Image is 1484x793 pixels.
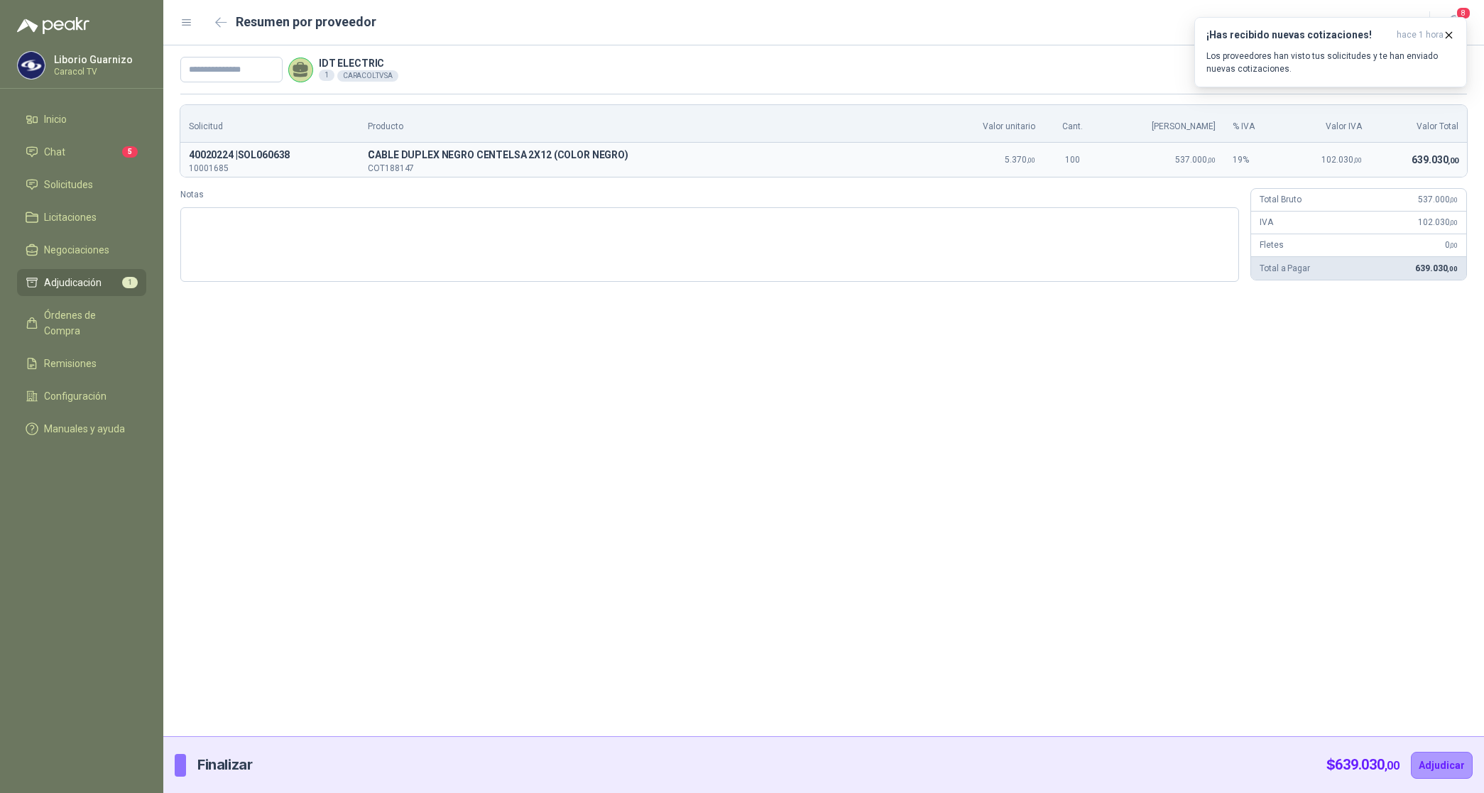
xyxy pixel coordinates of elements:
[1175,155,1216,165] span: 537.000
[1415,263,1458,273] span: 639.030
[1370,105,1467,143] th: Valor Total
[44,356,97,371] span: Remisiones
[1449,196,1458,204] span: ,00
[1445,240,1458,250] span: 0
[17,106,146,133] a: Inicio
[1260,193,1301,207] p: Total Bruto
[1283,105,1370,143] th: Valor IVA
[359,105,938,143] th: Producto
[319,70,334,81] div: 1
[54,55,143,65] p: Liborio Guarnizo
[1441,10,1467,35] button: 8
[17,171,146,198] a: Solicitudes
[180,105,359,143] th: Solicitud
[1224,105,1283,143] th: % IVA
[1027,156,1035,164] span: ,00
[1449,241,1458,249] span: ,00
[1448,156,1458,165] span: ,00
[236,12,376,32] h2: Resumen por proveedor
[1194,17,1467,87] button: ¡Has recibido nuevas cotizaciones!hace 1 hora Los proveedores han visto tus solicitudes y te han ...
[17,204,146,231] a: Licitaciones
[17,236,146,263] a: Negociaciones
[1005,155,1035,165] span: 5.370
[1412,154,1458,165] span: 639.030
[1044,105,1101,143] th: Cant.
[44,275,102,290] span: Adjudicación
[44,242,109,258] span: Negociaciones
[17,383,146,410] a: Configuración
[54,67,143,76] p: Caracol TV
[44,421,125,437] span: Manuales y ayuda
[44,177,93,192] span: Solicitudes
[44,144,65,160] span: Chat
[1449,219,1458,226] span: ,00
[1321,155,1362,165] span: 102.030
[17,350,146,377] a: Remisiones
[1224,143,1283,177] td: 19 %
[1418,217,1458,227] span: 102.030
[17,415,146,442] a: Manuales y ayuda
[197,754,252,776] p: Finalizar
[122,277,138,288] span: 1
[17,269,146,296] a: Adjudicación1
[1397,29,1444,41] span: hace 1 hora
[1206,29,1391,41] h3: ¡Has recibido nuevas cotizaciones!
[1418,195,1458,204] span: 537.000
[368,147,929,164] span: CABLE DUPLEX NEGRO CENTELSA 2X12 (COLOR NEGRO)
[189,147,351,164] p: 40020224 | SOL060638
[319,58,398,68] p: IDT ELECTRIC
[1206,50,1455,75] p: Los proveedores han visto tus solicitudes y te han enviado nuevas cotizaciones.
[44,111,67,127] span: Inicio
[337,70,398,82] div: CARACOLTV SA
[44,209,97,225] span: Licitaciones
[1447,265,1458,273] span: ,00
[17,138,146,165] a: Chat5
[1353,156,1362,164] span: ,00
[44,307,133,339] span: Órdenes de Compra
[368,164,929,173] p: COT188147
[180,188,1239,202] label: Notas
[1044,143,1101,177] td: 100
[17,302,146,344] a: Órdenes de Compra
[939,105,1044,143] th: Valor unitario
[1385,759,1400,772] span: ,00
[1326,754,1400,776] p: $
[1207,156,1216,164] span: ,00
[1260,216,1273,229] p: IVA
[1260,239,1283,252] p: Fletes
[368,147,929,164] p: C
[18,52,45,79] img: Company Logo
[1260,262,1309,275] p: Total a Pagar
[1101,105,1224,143] th: [PERSON_NAME]
[189,164,351,173] p: 10001685
[1456,6,1471,20] span: 8
[1335,756,1400,773] span: 639.030
[44,388,107,404] span: Configuración
[122,146,138,158] span: 5
[17,17,89,34] img: Logo peakr
[1411,752,1473,779] button: Adjudicar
